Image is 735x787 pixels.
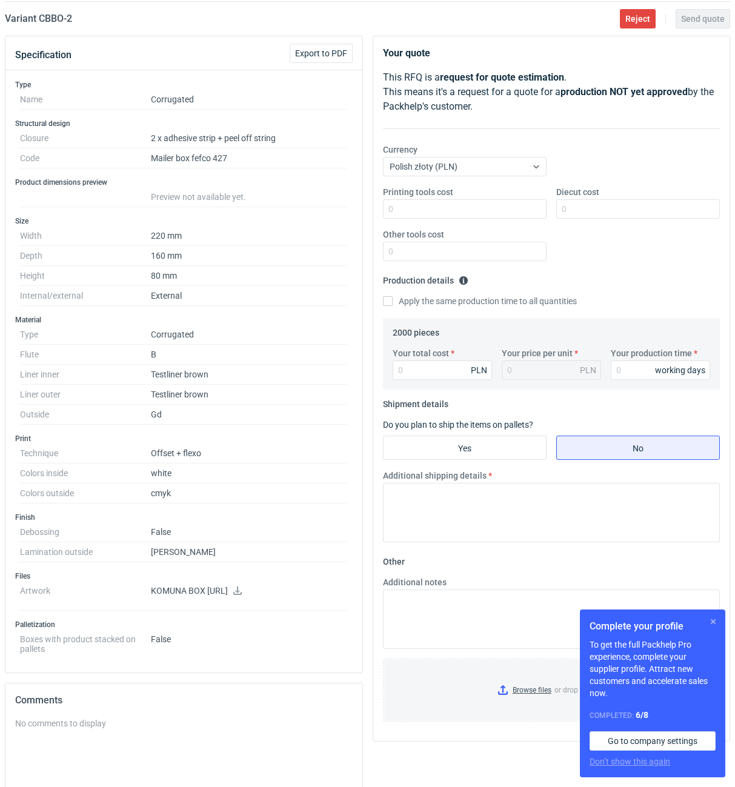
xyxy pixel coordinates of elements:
[393,323,439,337] legend: 2000 pieces
[151,586,347,597] p: KOMUNA BOX [URL]
[20,581,151,611] dt: Artwork
[590,709,716,722] div: Completed:
[706,614,720,629] button: Skip for now
[151,483,347,503] dd: cmyk
[556,436,720,460] label: No
[383,47,430,59] strong: Your quote
[20,629,151,654] dt: Boxes with product stacked on pallets
[20,90,151,110] dt: Name
[151,192,246,202] span: Preview not available yet.
[295,49,347,58] span: Export to PDF
[20,483,151,503] dt: Colors outside
[151,522,347,542] dd: False
[151,325,347,345] dd: Corrugated
[15,119,353,128] h3: Structural design
[383,552,405,566] legend: Other
[20,463,151,483] dt: Colors inside
[20,148,151,168] dt: Code
[151,286,347,306] dd: External
[151,266,347,286] dd: 80 mm
[383,436,547,460] label: Yes
[625,15,650,23] span: Reject
[20,325,151,345] dt: Type
[383,70,720,114] p: This RFQ is a . This means it's a request for a quote for a by the Packhelp's customer.
[15,620,353,629] h3: Palletization
[636,710,648,720] strong: 6 / 8
[590,639,716,699] p: To get the full Packhelp Pro experience, complete your supplier profile. Attract new customers an...
[151,226,347,246] dd: 220 mm
[393,360,492,380] input: 0
[383,242,547,261] input: 0
[290,44,353,63] button: Export to PDF
[151,443,347,463] dd: Offset + flexo
[15,693,353,708] h2: Comments
[383,394,448,409] legend: Shipment details
[502,347,573,359] label: Your price per unit
[15,571,353,581] h3: Files
[151,345,347,365] dd: B
[611,347,692,359] label: Your production time
[151,90,347,110] dd: Corrugated
[383,199,547,219] input: 0
[383,271,468,285] legend: Production details
[15,80,353,90] h3: Type
[151,405,347,425] dd: Gd
[5,12,72,26] h2: Variant CBBO - 2
[620,9,656,28] button: Reject
[590,731,716,751] a: Go to company settings
[590,619,716,634] h1: Complete your profile
[383,144,417,156] label: Currency
[383,576,447,588] label: Additional notes
[151,629,347,654] dd: False
[471,364,487,376] div: PLN
[655,364,705,376] div: working days
[151,463,347,483] dd: white
[20,405,151,425] dt: Outside
[390,162,457,171] span: Polish złoty (PLN)
[383,228,444,241] label: Other tools cost
[20,385,151,405] dt: Liner outer
[383,420,533,430] label: Do you plan to ship the items on pallets?
[580,364,596,376] div: PLN
[681,15,725,23] span: Send quote
[151,246,347,266] dd: 160 mm
[151,542,347,562] dd: [PERSON_NAME]
[151,128,347,148] dd: 2 x adhesive strip + peel off string
[151,365,347,385] dd: Testliner brown
[20,266,151,286] dt: Height
[560,86,688,98] strong: production NOT yet approved
[15,717,353,729] div: No comments to display
[384,659,720,721] label: or drop to attach
[590,755,670,768] button: Don’t show this again
[20,226,151,246] dt: Width
[20,522,151,542] dt: Debossing
[15,216,353,226] h3: Size
[15,513,353,522] h3: Finish
[151,148,347,168] dd: Mailer box fefco 427
[676,9,730,28] button: Send quote
[15,315,353,325] h3: Material
[393,347,449,359] label: Your total cost
[383,186,453,198] label: Printing tools cost
[20,365,151,385] dt: Liner inner
[556,199,720,219] input: 0
[15,41,72,70] button: Specification
[20,443,151,463] dt: Technique
[20,246,151,266] dt: Depth
[383,295,577,307] label: Apply the same production time to all quantities
[15,178,353,187] h3: Product dimensions preview
[15,434,353,443] h3: Print
[383,470,487,482] label: Additional shipping details
[20,345,151,365] dt: Flute
[611,360,710,380] input: 0
[20,128,151,148] dt: Closure
[20,542,151,562] dt: Lamination outside
[440,71,564,83] strong: request for quote estimation
[556,186,599,198] label: Diecut cost
[151,385,347,405] dd: Testliner brown
[20,286,151,306] dt: Internal/external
